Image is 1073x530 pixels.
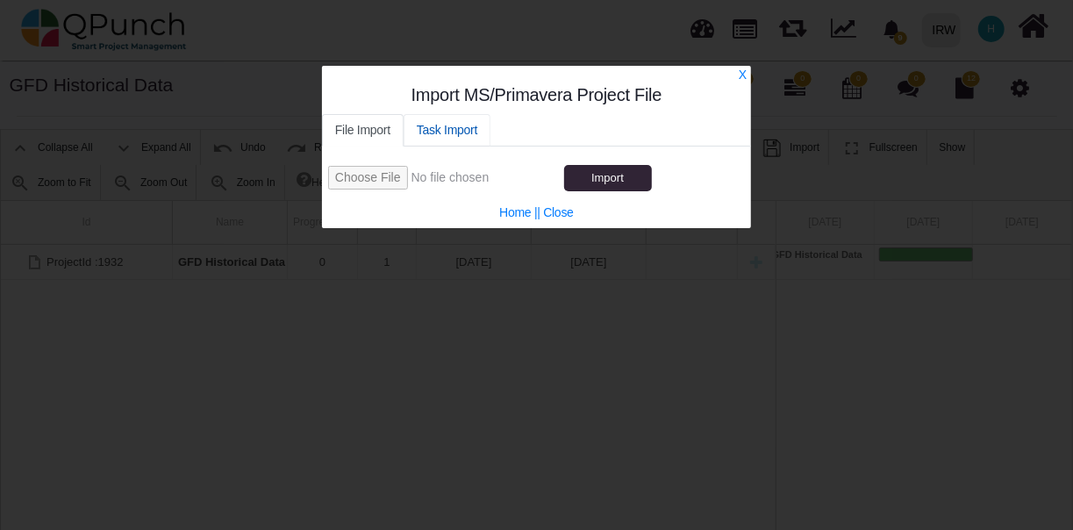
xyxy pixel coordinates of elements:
[499,205,531,219] a: Home
[404,114,490,147] a: Task Import
[564,165,652,191] button: Import
[534,205,574,219] a: || Close
[591,171,624,184] span: Import
[322,114,404,147] a: File Import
